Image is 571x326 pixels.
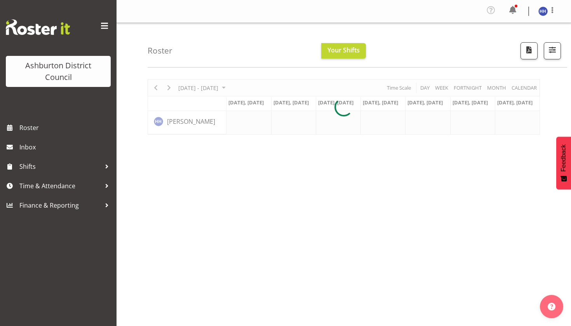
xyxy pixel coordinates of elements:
span: Feedback [560,144,567,172]
img: harriet-hill8786.jpg [538,7,548,16]
span: Your Shifts [327,46,360,54]
span: Roster [19,122,113,134]
img: Rosterit website logo [6,19,70,35]
span: Shifts [19,161,101,172]
button: Feedback - Show survey [556,137,571,189]
h4: Roster [148,46,172,55]
button: Download a PDF of the roster according to the set date range. [521,42,538,59]
button: Your Shifts [321,43,366,59]
span: Time & Attendance [19,180,101,192]
div: Ashburton District Council [14,60,103,83]
span: Inbox [19,141,113,153]
img: help-xxl-2.png [548,303,555,310]
button: Filter Shifts [544,42,561,59]
span: Finance & Reporting [19,199,101,211]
